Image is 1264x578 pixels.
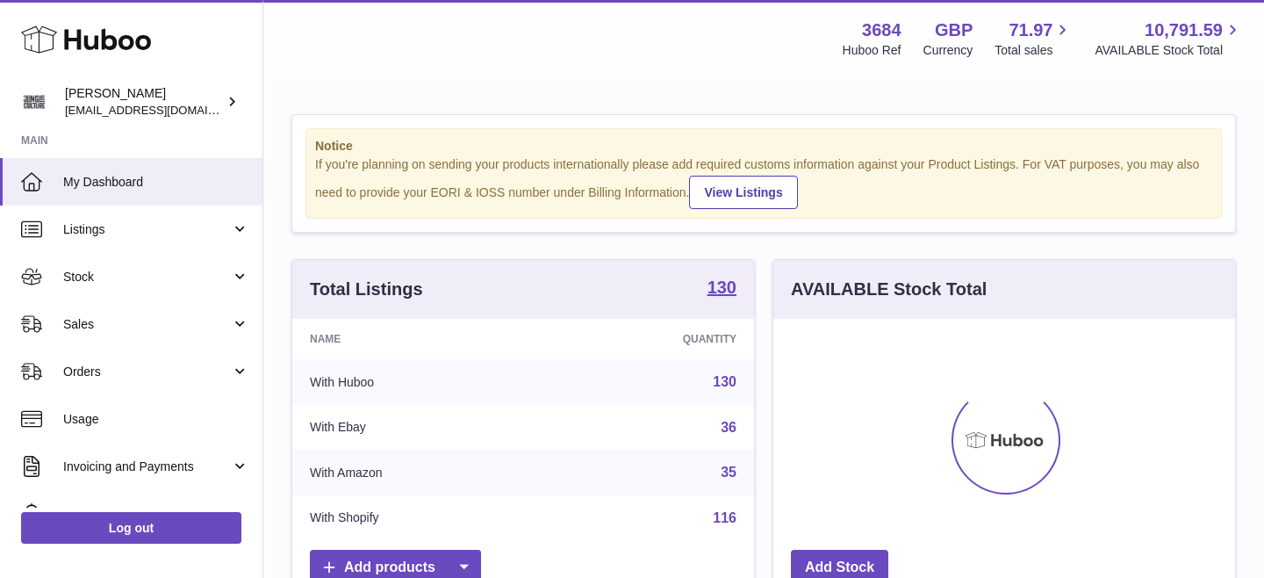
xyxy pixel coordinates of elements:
h3: AVAILABLE Stock Total [791,278,987,301]
a: 130 [713,374,736,389]
td: With Shopify [292,495,545,541]
a: 116 [713,510,736,525]
span: [EMAIL_ADDRESS][DOMAIN_NAME] [65,103,258,117]
strong: GBP [935,18,973,42]
a: View Listings [689,176,797,209]
div: If you're planning on sending your products internationally please add required customs informati... [315,156,1212,209]
span: Orders [63,364,231,380]
img: theinternationalventure@gmail.com [21,89,47,115]
span: 71.97 [1009,18,1052,42]
span: Cases [63,506,249,523]
span: Sales [63,316,231,333]
a: Log out [21,512,241,544]
strong: Notice [315,138,1212,155]
span: AVAILABLE Stock Total [1095,42,1243,59]
a: 130 [707,278,736,300]
a: 36 [721,420,736,435]
a: 71.97 Total sales [995,18,1073,59]
div: Currency [923,42,973,59]
span: Invoicing and Payments [63,459,231,475]
th: Name [292,319,545,359]
th: Quantity [545,319,754,359]
span: Total sales [995,42,1073,59]
td: With Ebay [292,405,545,451]
span: Listings [63,221,231,238]
strong: 130 [707,278,736,296]
span: My Dashboard [63,174,249,191]
h3: Total Listings [310,278,423,301]
div: Huboo Ref [843,42,901,59]
span: Usage [63,411,249,428]
a: 10,791.59 AVAILABLE Stock Total [1095,18,1243,59]
strong: 3684 [862,18,901,42]
div: [PERSON_NAME] [65,85,223,119]
td: With Huboo [292,359,545,405]
span: Stock [63,269,231,285]
td: With Amazon [292,450,545,495]
span: 10,791.59 [1145,18,1223,42]
a: 35 [721,465,736,480]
